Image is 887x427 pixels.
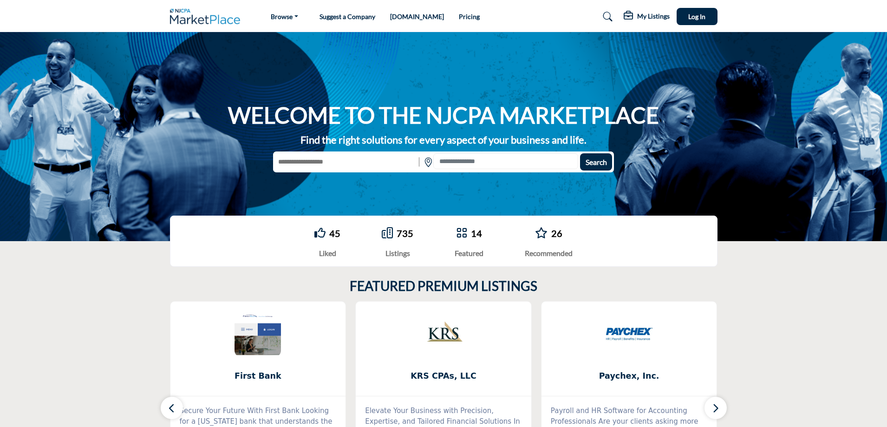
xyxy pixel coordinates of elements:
[350,278,537,294] h2: FEATURED PREMIUM LISTINGS
[228,101,659,130] h1: WELCOME TO THE NJCPA MARKETPLACE
[370,364,517,388] b: KRS CPAs, LLC
[170,9,245,24] img: Site Logo
[184,370,332,382] span: First Bank
[586,158,607,166] span: Search
[541,364,717,388] a: Paychex, Inc.
[594,9,619,24] a: Search
[677,8,717,25] button: Log In
[356,364,531,388] a: KRS CPAs, LLC
[417,153,422,171] img: Rectangle%203585.svg
[382,248,413,259] div: Listings
[459,13,480,20] a: Pricing
[555,364,703,388] b: Paychex, Inc.
[329,228,340,239] a: 45
[555,370,703,382] span: Paychex, Inc.
[397,228,413,239] a: 735
[264,10,305,23] a: Browse
[551,228,562,239] a: 26
[580,153,612,171] button: Search
[688,13,705,20] span: Log In
[370,370,517,382] span: KRS CPAs, LLC
[170,364,346,388] a: First Bank
[525,248,573,259] div: Recommended
[390,13,444,20] a: [DOMAIN_NAME]
[314,227,326,238] i: Go to Liked
[455,248,483,259] div: Featured
[606,311,652,357] img: Paychex, Inc.
[314,248,340,259] div: Liked
[637,12,670,20] h5: My Listings
[471,228,482,239] a: 14
[320,13,375,20] a: Suggest a Company
[535,227,548,240] a: Go to Recommended
[456,227,467,240] a: Go to Featured
[184,364,332,388] b: First Bank
[420,311,467,357] img: KRS CPAs, LLC
[624,11,670,22] div: My Listings
[235,311,281,357] img: First Bank
[300,133,587,146] strong: Find the right solutions for every aspect of your business and life.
